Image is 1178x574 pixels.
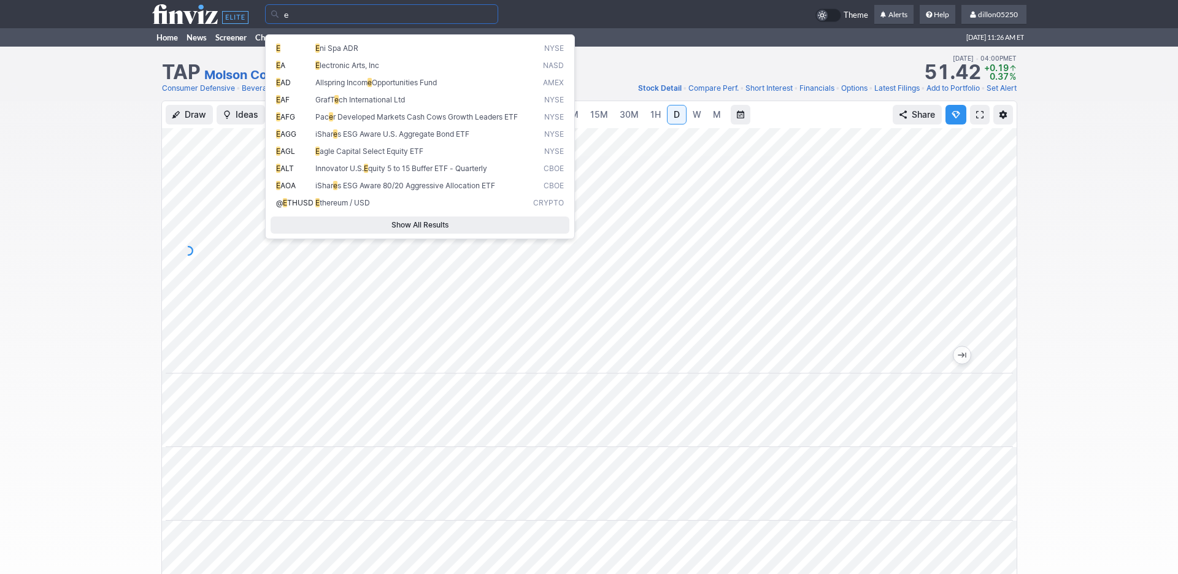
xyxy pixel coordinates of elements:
a: Short Interest [745,82,793,94]
a: Portfolio [345,28,386,47]
a: W [687,105,707,124]
span: AGL [280,147,295,156]
a: Maps [283,28,312,47]
span: • [740,82,744,94]
span: • [836,82,840,94]
a: Financials [799,82,834,94]
a: News [182,28,211,47]
span: E [276,78,280,87]
span: NYSE [544,44,564,54]
span: • [683,82,687,94]
a: Futures [419,28,455,47]
span: [DATE] 11:26 AM ET [966,28,1024,47]
span: Theme [844,9,868,22]
span: quity 5 to 15 Buffer ETF - Quarterly [368,164,487,173]
a: Compare Perf. [688,82,739,94]
span: E [283,198,287,207]
span: A [280,61,285,70]
a: Consumer Defensive [162,82,235,94]
span: E [315,147,320,156]
span: E [315,61,320,70]
button: Ideas [217,105,265,124]
span: • [869,82,873,94]
a: Latest Filings [874,82,920,94]
span: D [674,109,680,120]
span: iShar [315,181,333,190]
button: Draw [166,105,213,124]
span: lectronic Arts, Inc [320,61,379,70]
a: Screener [211,28,251,47]
span: AF [280,95,290,104]
span: AFG [280,112,295,121]
span: 15M [590,109,608,120]
a: Insider [386,28,419,47]
span: GrafT [315,95,334,104]
a: Theme [815,9,868,22]
a: Alerts [874,5,914,25]
a: Charts [251,28,283,47]
span: AGG [280,129,296,139]
span: Latest Filings [874,83,920,93]
span: Opportunities Fund [372,78,437,87]
a: 1H [645,105,666,124]
button: Range [731,105,750,124]
span: NYSE [544,147,564,157]
span: 0.37 [990,71,1009,82]
span: CBOE [544,164,564,174]
input: Search [265,4,498,24]
span: e [368,78,372,87]
button: Jump to the most recent bar [953,346,971,364]
button: Share [893,105,942,124]
span: • [794,82,798,94]
span: • [921,82,925,94]
strong: 51.42 [924,63,981,82]
button: Explore new features [945,105,966,124]
span: +0.19 [984,63,1009,73]
span: • [976,55,979,62]
span: r Developed Markets Cash Cows Growth Leaders ETF [333,112,518,121]
span: e [333,181,337,190]
span: AMEX [543,78,564,88]
span: Show All Results [276,219,564,231]
a: Options [841,82,868,94]
a: D [667,105,687,124]
span: ch International Ltd [339,95,405,104]
span: agle Capital Select Equity ETF [320,147,423,156]
span: ni Spa ADR [320,44,358,53]
span: AD [280,78,291,87]
span: E [276,164,280,173]
a: Show All Results [271,216,569,234]
a: dillon05250 [961,5,1026,25]
a: Crypto [483,28,517,47]
span: % [1009,71,1016,82]
span: 1H [650,109,661,120]
span: NYSE [544,129,564,140]
span: CBOE [544,181,564,191]
span: Innovator U.S. [315,164,364,173]
a: Groups [312,28,345,47]
a: M [707,105,727,124]
span: s ESG Aware 80/20 Aggressive Allocation ETF [337,181,495,190]
a: Set Alert [987,82,1017,94]
a: Forex [455,28,483,47]
span: E [364,164,368,173]
span: AOA [280,181,296,190]
span: NYSE [544,95,564,105]
span: thereum / USD [320,198,370,207]
span: E [276,147,280,156]
span: THUSD [287,198,314,207]
span: Draw [185,109,206,121]
span: E [276,44,280,53]
span: E [276,61,280,70]
a: Home [152,28,182,47]
span: NYSE [544,112,564,123]
span: W [693,109,701,120]
span: Allspring Incom [315,78,368,87]
span: • [236,82,241,94]
a: 30M [614,105,644,124]
span: [DATE] 04:00PM ET [953,53,1017,64]
div: Search [265,34,575,239]
span: Stock Detail [638,83,682,93]
span: iShar [315,129,333,139]
span: E [276,181,280,190]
